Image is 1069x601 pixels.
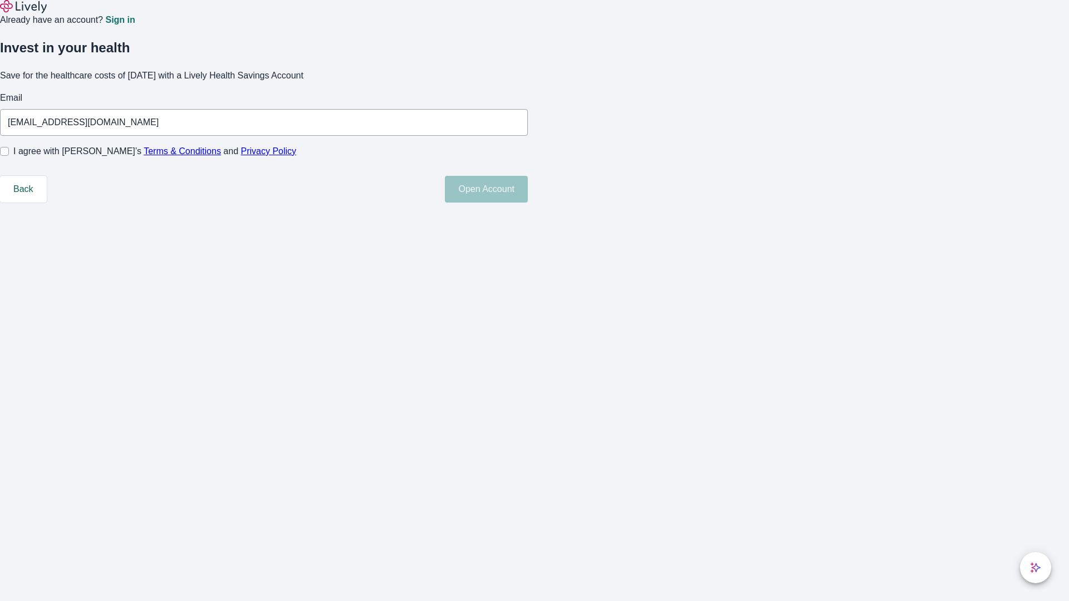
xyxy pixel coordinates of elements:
span: I agree with [PERSON_NAME]’s and [13,145,296,158]
a: Privacy Policy [241,146,297,156]
svg: Lively AI Assistant [1030,562,1041,573]
a: Sign in [105,16,135,24]
button: chat [1020,552,1051,583]
a: Terms & Conditions [144,146,221,156]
